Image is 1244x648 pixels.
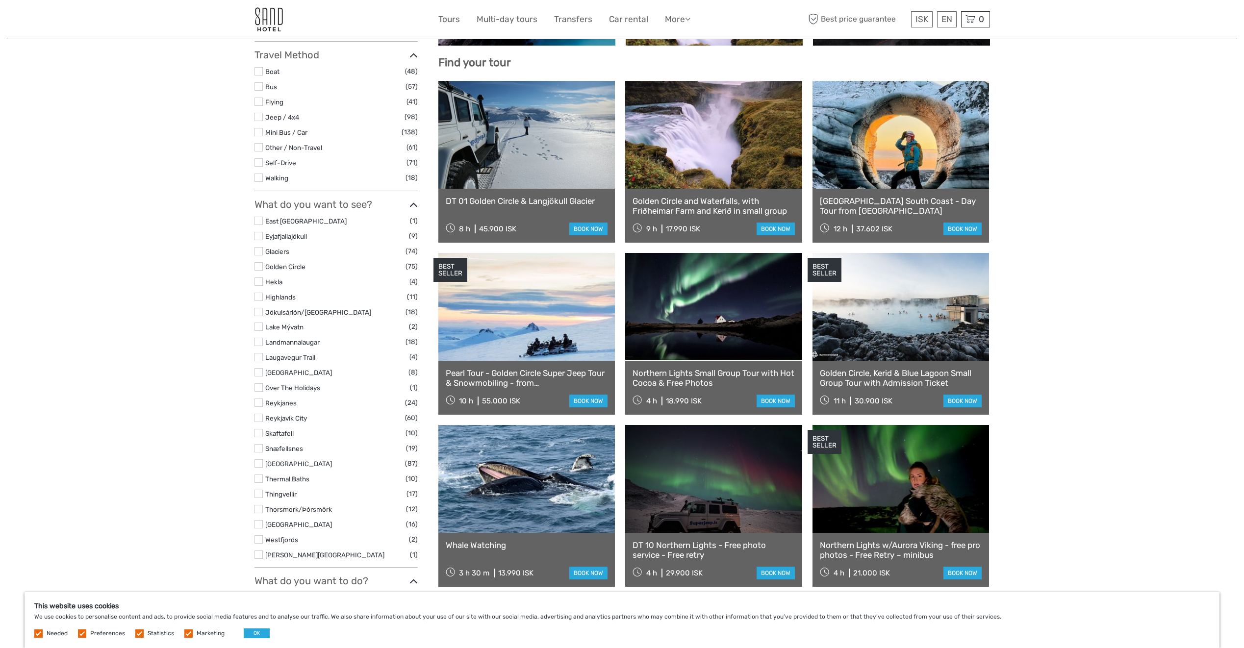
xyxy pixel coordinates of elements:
[254,49,418,61] h3: Travel Method
[265,323,304,331] a: Lake Mývatn
[265,293,296,301] a: Highlands
[197,629,225,638] label: Marketing
[856,224,892,233] div: 37.602 ISK
[446,196,608,206] a: DT 01 Golden Circle & Langjökull Glacier
[446,540,608,550] a: Whale Watching
[405,111,418,123] span: (98)
[406,246,418,257] span: (74)
[438,12,460,26] a: Tours
[113,15,125,27] button: Open LiveChat chat widget
[265,551,384,559] a: [PERSON_NAME][GEOGRAPHIC_DATA]
[405,458,418,469] span: (87)
[482,397,520,405] div: 55.000 ISK
[943,223,982,235] a: book now
[855,397,892,405] div: 30.900 ISK
[977,14,986,24] span: 0
[834,569,844,577] span: 4 h
[25,592,1219,648] div: We use cookies to personalise content and ads, to provide social media features and to analyse ou...
[405,397,418,408] span: (24)
[806,11,909,27] span: Best price guarantee
[265,128,307,136] a: Mini Bus / Car
[265,174,288,182] a: Walking
[148,629,174,638] label: Statistics
[254,199,418,210] h3: What do you want to see?
[406,172,418,183] span: (18)
[834,224,847,233] span: 12 h
[265,521,332,528] a: [GEOGRAPHIC_DATA]
[409,230,418,242] span: (9)
[633,540,795,560] a: DT 10 Northern Lights - Free photo service - Free retry
[853,569,890,577] div: 21.000 ISK
[265,68,279,75] a: Boat
[820,540,982,560] a: Northern Lights w/Aurora Viking - free pro photos - Free Retry – minibus
[943,395,982,407] a: book now
[265,98,283,106] a: Flying
[757,395,795,407] a: book now
[410,382,418,393] span: (1)
[265,278,282,286] a: Hekla
[407,291,418,302] span: (11)
[405,66,418,77] span: (48)
[265,384,320,392] a: Over The Holidays
[666,569,703,577] div: 29.900 ISK
[820,368,982,388] a: Golden Circle, Kerid & Blue Lagoon Small Group Tour with Admission Ticket
[406,261,418,272] span: (75)
[265,536,298,544] a: Westfjords
[254,7,283,31] img: 186-9edf1c15-b972-4976-af38-d04df2434085_logo_small.jpg
[406,427,418,439] span: (10)
[666,397,702,405] div: 18.990 ISK
[479,224,516,233] div: 45.900 ISK
[438,56,511,69] b: Find your tour
[265,369,332,376] a: [GEOGRAPHIC_DATA]
[34,602,1210,610] h5: This website uses cookies
[757,567,795,579] a: book now
[646,224,657,233] span: 9 h
[265,429,294,437] a: Skaftafell
[406,96,418,107] span: (41)
[757,223,795,235] a: book now
[609,12,648,26] a: Car rental
[405,412,418,424] span: (60)
[446,368,608,388] a: Pearl Tour - Golden Circle Super Jeep Tour & Snowmobiling - from [GEOGRAPHIC_DATA]
[254,575,418,587] h3: What do you want to do?
[265,159,296,167] a: Self-Drive
[265,490,297,498] a: Thingvellir
[569,395,608,407] a: book now
[406,81,418,92] span: (57)
[265,113,299,121] a: Jeep / 4x4
[406,443,418,454] span: (19)
[265,460,332,468] a: [GEOGRAPHIC_DATA]
[265,263,305,271] a: Golden Circle
[265,353,315,361] a: Laugavegur Trail
[409,351,418,363] span: (4)
[265,217,347,225] a: East [GEOGRAPHIC_DATA]
[646,569,657,577] span: 4 h
[265,248,289,255] a: Glaciers
[915,14,928,24] span: ISK
[265,232,307,240] a: Eyjafjallajökull
[459,397,473,405] span: 10 h
[665,12,690,26] a: More
[402,126,418,138] span: (138)
[265,475,309,483] a: Thermal Baths
[265,505,332,513] a: Thorsmork/Þórsmörk
[633,196,795,216] a: Golden Circle and Waterfalls, with Friðheimar Farm and Kerið in small group
[569,567,608,579] a: book now
[410,215,418,226] span: (1)
[646,397,657,405] span: 4 h
[633,368,795,388] a: Northern Lights Small Group Tour with Hot Cocoa & Free Photos
[265,83,277,91] a: Bus
[406,157,418,168] span: (71)
[406,473,418,484] span: (10)
[666,224,700,233] div: 17.990 ISK
[409,321,418,332] span: (2)
[820,196,982,216] a: [GEOGRAPHIC_DATA] South Coast - Day Tour from [GEOGRAPHIC_DATA]
[406,519,418,530] span: (16)
[408,367,418,378] span: (8)
[406,336,418,348] span: (18)
[937,11,957,27] div: EN
[498,569,533,577] div: 13.990 ISK
[14,17,111,25] p: We're away right now. Please check back later!
[406,503,418,515] span: (12)
[808,258,841,282] div: BEST SELLER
